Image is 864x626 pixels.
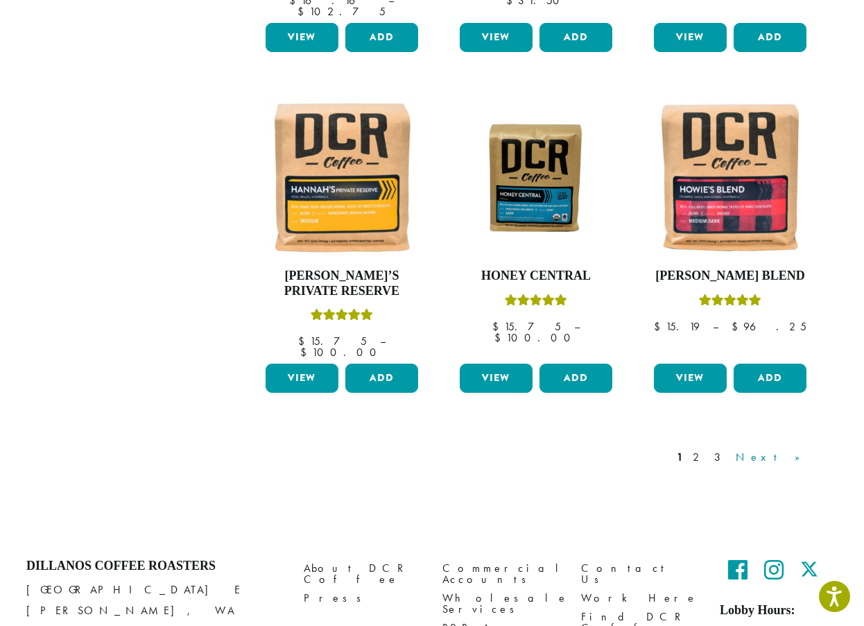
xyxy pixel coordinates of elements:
span: $ [298,334,310,348]
span: $ [300,345,312,359]
a: 1 [674,449,686,466]
a: Contact Us [581,559,699,589]
span: – [380,334,386,348]
bdi: 15.75 [492,319,561,334]
a: View [654,364,727,393]
span: – [713,319,718,334]
div: Rated 5.00 out of 5 [311,307,373,328]
bdi: 15.75 [298,334,367,348]
img: Hannahs-Private-Reserve-12oz-300x300.jpg [262,98,422,257]
h4: [PERSON_NAME] Blend [650,269,810,284]
a: Press [304,589,422,607]
div: Rated 4.67 out of 5 [699,292,761,313]
a: Commercial Accounts [442,559,560,589]
a: About DCR Coffee [304,559,422,589]
a: Honey CentralRated 5.00 out of 5 [456,98,616,358]
span: $ [492,319,504,334]
h4: Dillanos Coffee Roasters [26,559,283,574]
a: View [266,23,338,52]
div: Rated 5.00 out of 5 [505,292,567,313]
span: $ [654,319,666,334]
span: $ [732,319,743,334]
button: Add [345,23,418,52]
a: [PERSON_NAME]’s Private ReserveRated 5.00 out of 5 [262,98,422,358]
a: Wholesale Services [442,589,560,618]
bdi: 100.00 [300,345,383,359]
a: Next » [733,449,813,466]
a: View [654,23,727,52]
button: Add [539,23,612,52]
button: Add [734,364,806,393]
h5: Lobby Hours: [720,603,838,618]
span: $ [494,330,506,345]
a: Work Here [581,589,699,607]
button: Add [345,364,418,393]
bdi: 96.25 [732,319,806,334]
bdi: 100.00 [494,330,577,345]
a: View [460,23,533,52]
button: Add [734,23,806,52]
a: 3 [711,449,729,466]
bdi: 15.19 [654,319,700,334]
a: View [460,364,533,393]
a: [PERSON_NAME] BlendRated 4.67 out of 5 [650,98,810,358]
h4: [PERSON_NAME]’s Private Reserve [262,269,422,298]
bdi: 102.75 [297,4,386,19]
button: Add [539,364,612,393]
img: Honey-Central-stock-image-fix-1200-x-900.png [456,118,616,237]
span: – [574,319,580,334]
span: $ [297,4,309,19]
h4: Honey Central [456,269,616,284]
img: Howies-Blend-12oz-300x300.jpg [650,98,810,257]
a: 2 [690,449,707,466]
a: View [266,364,338,393]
